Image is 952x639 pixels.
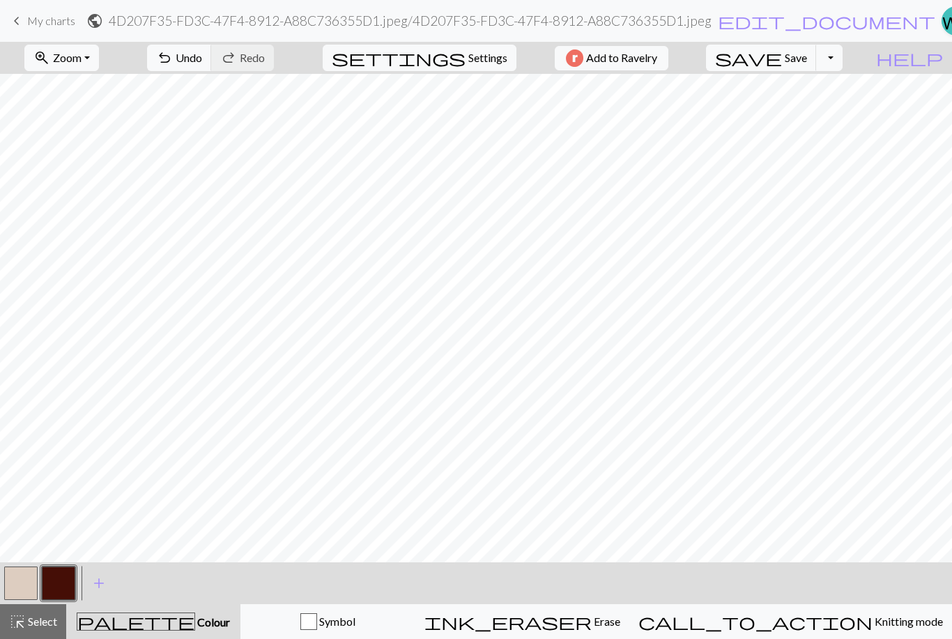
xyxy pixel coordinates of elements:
button: Undo [147,45,212,71]
span: edit_document [718,11,935,31]
button: Zoom [24,45,99,71]
span: Zoom [53,51,82,64]
span: help [876,48,943,68]
span: Save [785,51,807,64]
img: Ravelry [566,49,583,67]
span: Undo [176,51,202,64]
button: Symbol [240,604,415,639]
i: Settings [332,49,466,66]
span: undo [156,48,173,68]
span: keyboard_arrow_left [8,11,25,31]
a: My charts [8,9,75,33]
span: Add to Ravelry [586,49,657,67]
button: Add to Ravelry [555,46,668,70]
span: zoom_in [33,48,50,68]
span: Symbol [317,615,355,628]
span: add [91,573,107,593]
span: ink_eraser [424,612,592,631]
span: Knitting mode [873,615,943,628]
span: Settings [468,49,507,66]
span: call_to_action [638,612,873,631]
h2: 4D207F35-FD3C-47F4-8912-A88C736355D1.jpeg / 4D207F35-FD3C-47F4-8912-A88C736355D1.jpeg [109,13,712,29]
span: Erase [592,615,620,628]
span: palette [77,612,194,631]
span: Select [26,615,57,628]
button: Save [706,45,817,71]
button: Colour [66,604,240,639]
span: public [86,11,103,31]
button: Knitting mode [629,604,952,639]
button: Erase [415,604,629,639]
span: Colour [195,615,230,629]
button: SettingsSettings [323,45,516,71]
span: My charts [27,14,75,27]
span: highlight_alt [9,612,26,631]
span: save [715,48,782,68]
span: settings [332,48,466,68]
